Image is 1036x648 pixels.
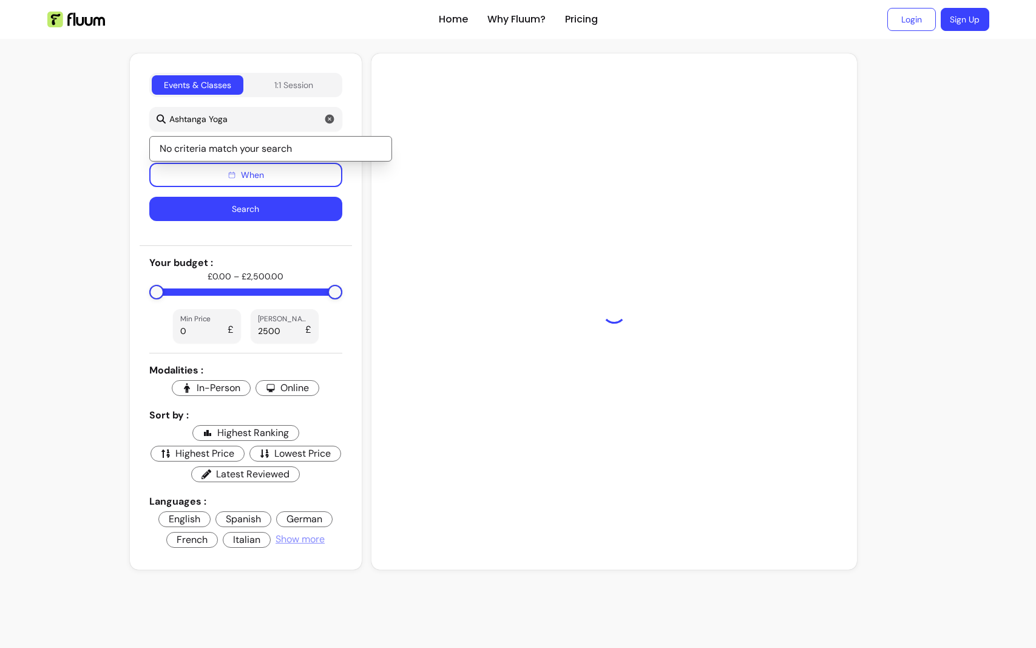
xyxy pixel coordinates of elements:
button: When [149,163,342,187]
p: Modalities : [149,363,342,378]
div: Events & Classes [164,79,231,91]
a: Sign Up [941,8,989,31]
span: Latest Reviewed [191,466,300,482]
p: Languages : [149,494,342,509]
a: Why Fluum? [487,12,546,27]
span: Spanish [215,511,271,527]
span: Lowest Price [249,446,341,462]
span: Online [256,380,319,396]
span: In-Person [172,380,251,396]
button: clear input [319,109,340,129]
div: Loading [602,299,626,324]
a: Pricing [565,12,598,27]
div: 1:1 Session [274,79,313,91]
p: No criteria match your search [160,142,382,156]
div: £ [180,314,234,338]
input: How are you feeling today? [166,113,335,125]
input: Min Price [180,325,228,337]
span: Highest Price [151,446,245,462]
label: [PERSON_NAME] [258,313,316,324]
span: French [166,532,218,548]
button: Search [149,197,342,221]
a: Login [887,8,936,31]
img: Fluum Logo [47,12,105,27]
span: English [158,511,211,527]
input: Max Price [258,325,305,337]
output: £0.00 – £2,500.00 [208,270,283,282]
a: Home [439,12,468,27]
span: Italian [223,532,271,548]
div: £ [258,314,311,338]
label: Min Price [180,313,215,324]
span: Show more [276,532,325,548]
span: German [276,511,333,527]
p: Your budget : [149,256,342,270]
span: Highest Ranking [192,425,299,441]
p: Sort by : [149,408,342,423]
